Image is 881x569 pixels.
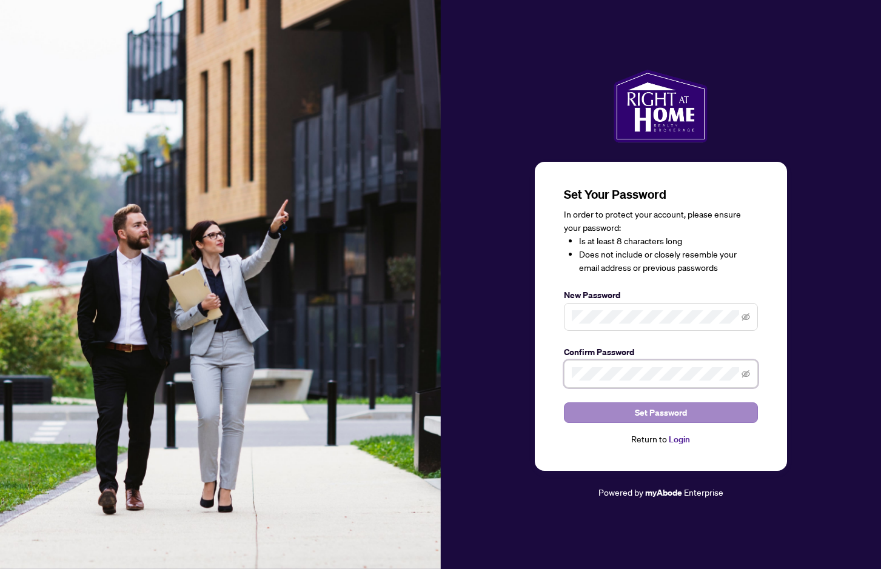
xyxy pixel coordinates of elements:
label: Confirm Password [564,345,758,359]
label: New Password [564,288,758,302]
li: Does not include or closely resemble your email address or previous passwords [579,248,758,275]
span: Enterprise [684,487,723,497]
a: Login [669,434,690,445]
span: eye-invisible [742,313,750,321]
a: myAbode [645,486,682,499]
li: Is at least 8 characters long [579,235,758,248]
span: Powered by [598,487,643,497]
span: Set Password [635,403,687,422]
div: In order to protect your account, please ensure your password: [564,208,758,275]
img: ma-logo [614,70,708,142]
h3: Set Your Password [564,186,758,203]
button: Set Password [564,402,758,423]
span: eye-invisible [742,370,750,378]
div: Return to [564,433,758,447]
